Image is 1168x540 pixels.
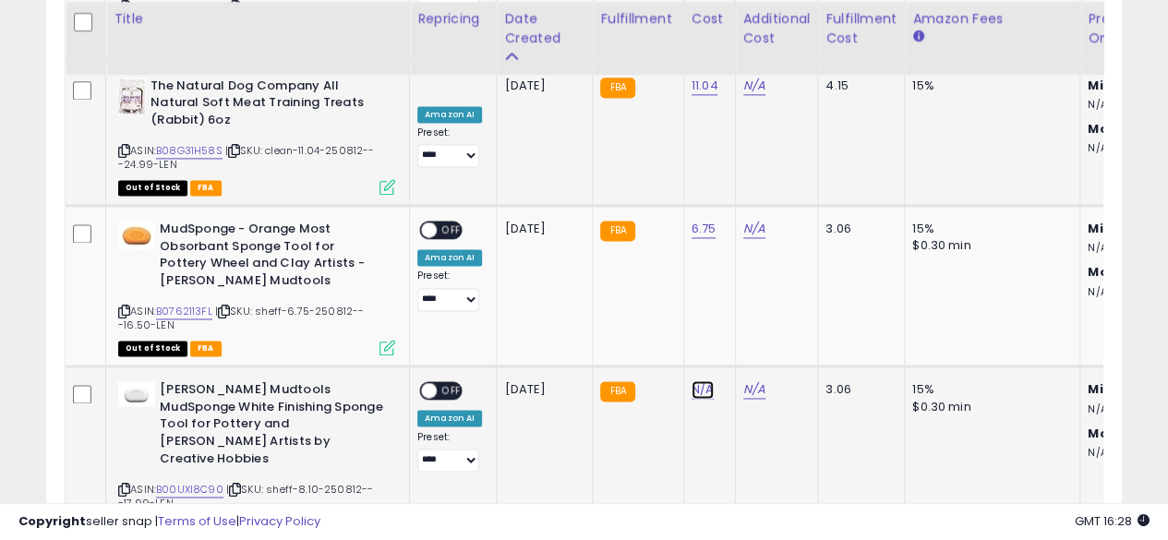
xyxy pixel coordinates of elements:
small: FBA [600,381,634,402]
span: 2025-08-12 16:28 GMT [1075,512,1150,530]
a: N/A [743,220,765,238]
a: B0762113FL [156,304,212,319]
div: Amazon AI [417,410,482,426]
b: The Natural Dog Company All Natural Soft Meat Training Treats (Rabbit) 6oz [151,78,375,134]
div: Date Created [504,9,584,48]
b: Min: [1088,77,1115,94]
b: Max: [1088,425,1120,442]
div: 3.06 [825,221,890,237]
span: | SKU: sheff-6.75-250812---16.50-LEN [118,304,364,331]
div: Additional Cost [743,9,811,48]
small: Amazon Fees. [912,29,923,45]
b: [PERSON_NAME] Mudtools MudSponge White Finishing Sponge Tool for Pottery and [PERSON_NAME] Artist... [160,381,384,472]
div: 4.15 [825,78,890,94]
a: Privacy Policy [239,512,320,530]
div: Preset: [417,270,482,311]
div: Title [114,9,402,29]
div: Preset: [417,431,482,473]
b: Max: [1088,263,1120,281]
small: FBA [600,78,634,98]
a: B00UXI8C90 [156,482,223,498]
a: N/A [692,380,714,399]
div: Cost [692,9,728,29]
span: OFF [437,383,466,399]
div: [DATE] [504,381,578,398]
img: 417wX64AatL._SL40_.jpg [118,221,155,249]
b: Max: [1088,120,1120,138]
span: All listings that are currently out of stock and unavailable for purchase on Amazon [118,341,187,356]
b: MudSponge - Orange Most Obsorbant Sponge Tool for Pottery Wheel and Clay Artists - [PERSON_NAME] ... [160,221,384,294]
div: [DATE] [504,78,578,94]
img: 31Nx4EMWldL._SL40_.jpg [118,381,155,406]
strong: Copyright [18,512,86,530]
b: Min: [1088,220,1115,237]
a: B08G31H58S [156,143,223,159]
div: [DATE] [504,221,578,237]
div: Amazon AI [417,249,482,266]
div: Preset: [417,126,482,168]
a: 11.04 [692,77,718,95]
b: Min: [1088,380,1115,398]
div: 15% [912,78,1066,94]
img: 41J3HPrACXL._SL40_.jpg [118,78,146,114]
div: 15% [912,381,1066,398]
small: FBA [600,221,634,241]
div: Fulfillment Cost [825,9,897,48]
div: Amazon Fees [912,9,1072,29]
span: | SKU: sheff-8.10-250812---17.99-LEN [118,482,373,510]
div: $0.30 min [912,399,1066,415]
a: N/A [743,380,765,399]
span: FBA [190,341,222,356]
a: N/A [743,77,765,95]
a: Terms of Use [158,512,236,530]
div: Repricing [417,9,488,29]
div: ASIN: [118,78,395,194]
div: ASIN: [118,221,395,354]
div: 3.06 [825,381,890,398]
div: 15% [912,221,1066,237]
span: All listings that are currently out of stock and unavailable for purchase on Amazon [118,180,187,196]
div: Fulfillment [600,9,675,29]
span: OFF [437,222,466,238]
span: | SKU: clean-11.04-250812---24.99-LEN [118,143,375,171]
a: 6.75 [692,220,716,238]
span: FBA [190,180,222,196]
div: seller snap | | [18,513,320,531]
div: $0.30 min [912,237,1066,254]
div: Amazon AI [417,106,482,123]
